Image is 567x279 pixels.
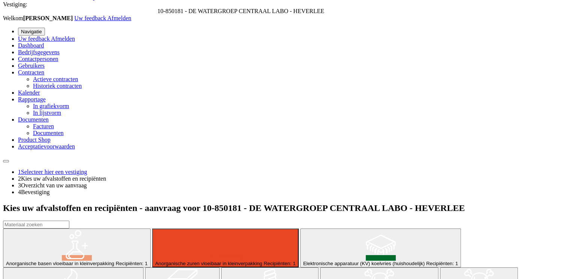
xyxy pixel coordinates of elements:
a: In lijstvorm [33,110,61,116]
span: Elektronische apparatuur (KV) koelvries (huishoudelijk) [303,261,425,266]
a: Facturen [33,123,54,129]
span: Navigatie [21,29,42,34]
a: Afmelden [51,36,75,42]
button: Navigatie [18,28,45,36]
span: Anorganische basen vloeibaar in kleinverpakking [6,261,114,266]
span: 1 [18,169,21,175]
a: Dashboard [18,42,44,49]
h2: Kies uw afvalstoffen en recipiënten - aanvraag voor 10-850181 - DE WATERGROEP CENTRAAL LABO - HEV... [3,203,564,213]
a: Afmelden [107,15,131,21]
a: Contactpersonen [18,56,58,62]
a: 1Selecteer hier een vestiging [18,169,87,175]
strong: [PERSON_NAME] [23,15,73,21]
span: Welkom [3,15,74,21]
a: Documenten [18,116,49,123]
span: 10-850181 - DE WATERGROEP CENTRAAL LABO - HEVERLEE [157,8,324,14]
a: In grafiekvorm [33,103,69,109]
span: 3 [18,182,21,188]
span: Recipiënten: 1 [426,261,458,266]
a: Product Shop [18,137,51,143]
span: 2 [18,175,21,182]
button: Anorganische basen vloeibaar in kleinverpakking Recipiënten: 1 [3,229,151,267]
a: Acceptatievoorwaarden [18,143,75,150]
span: Bevestiging [21,189,49,195]
span: Vestiging: [3,1,27,7]
span: Uw feedback [18,36,50,42]
a: Bedrijfsgegevens [18,49,60,55]
a: Rapportage [18,96,46,102]
a: Actieve contracten [33,76,78,82]
a: Kalender [18,89,40,96]
a: Contracten [18,69,44,76]
button: Elektronische apparatuur (KV) koelvries (huishoudelijk) Recipiënten: 1 [300,229,461,267]
a: Historiek contracten [33,83,82,89]
a: Documenten [33,130,64,136]
span: Overzicht van uw aanvraag [21,182,87,188]
input: Materiaal zoeken [3,221,69,229]
span: 4 [18,189,21,195]
span: Recipiënten: 1 [116,261,148,266]
a: Uw feedback [18,36,51,42]
a: Uw feedback [74,15,107,21]
span: Anorganische zuren vloeibaar in kleinverpakking [155,261,262,266]
span: Uw feedback [74,15,106,21]
span: Kies uw afvalstoffen en recipiënten [21,175,106,182]
span: Recipiënten: 1 [264,261,296,266]
span: Selecteer hier een vestiging [21,169,87,175]
button: Anorganische zuren vloeibaar in kleinverpakking Recipiënten: 1 [152,229,299,267]
a: Gebruikers [18,62,45,69]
